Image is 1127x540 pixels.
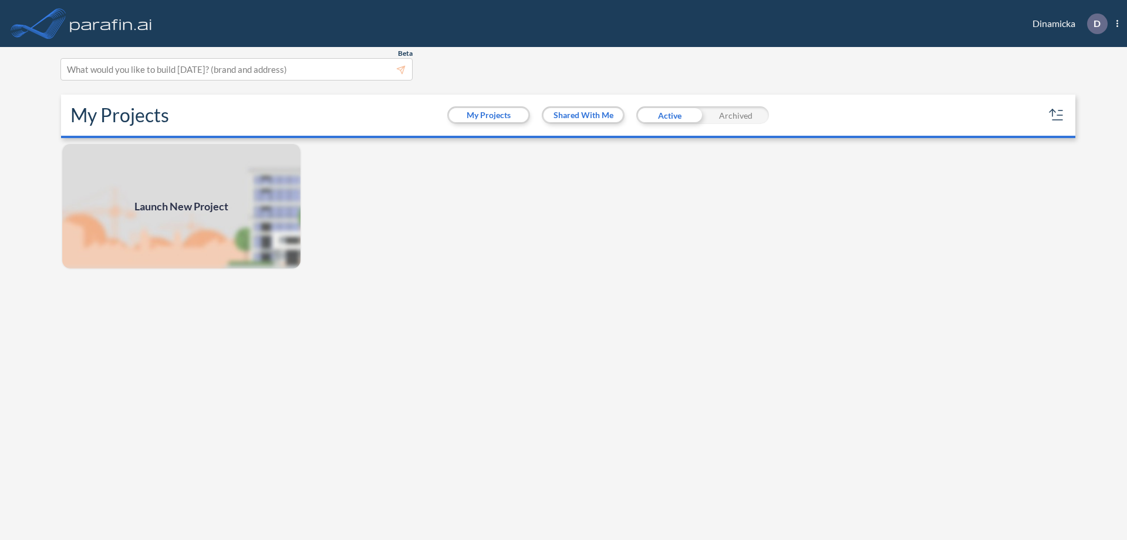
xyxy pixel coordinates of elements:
[68,12,154,35] img: logo
[398,49,413,58] span: Beta
[544,108,623,122] button: Shared With Me
[70,104,169,126] h2: My Projects
[1015,14,1118,34] div: Dinamicka
[134,199,228,214] span: Launch New Project
[703,106,769,124] div: Archived
[449,108,528,122] button: My Projects
[61,143,302,270] a: Launch New Project
[1094,18,1101,29] p: D
[1047,106,1066,125] button: sort
[61,143,302,270] img: add
[636,106,703,124] div: Active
